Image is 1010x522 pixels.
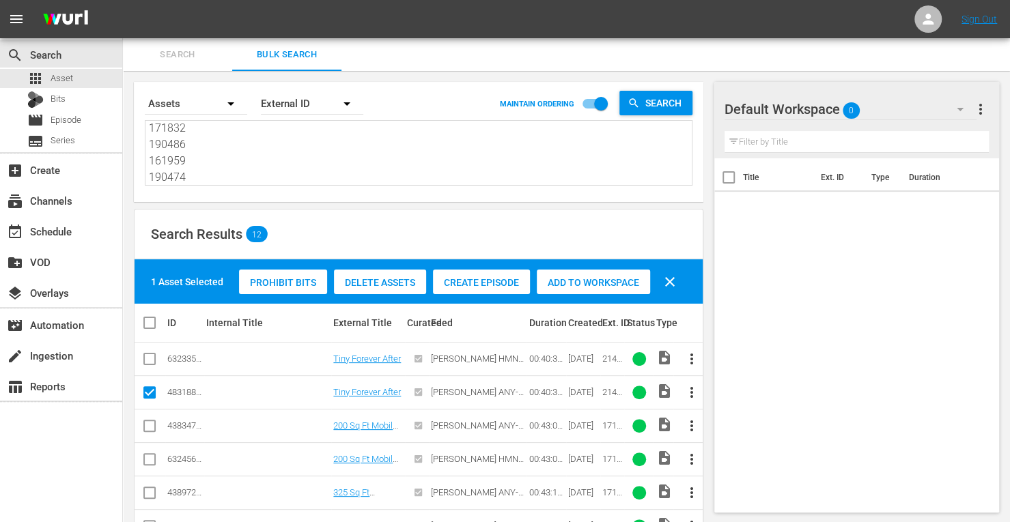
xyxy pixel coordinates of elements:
th: Type [863,158,901,197]
div: 00:43:09.033 [529,454,563,464]
th: Ext. ID [812,158,862,197]
div: Feed [431,317,524,328]
span: Episode [51,113,81,127]
div: [DATE] [568,387,598,397]
textarea: 214798 171817 171832 190486 161959 190474 214798 171817 171832 190486 161959 190474 [149,124,692,186]
span: 171817 [602,420,622,441]
span: [PERSON_NAME] ANY-FORM AETV [431,387,524,407]
div: Ext. ID [602,317,623,328]
div: 43834722 [167,420,202,431]
span: Video [656,483,672,499]
span: 171832 [602,487,622,508]
div: [DATE] [568,487,598,497]
span: Reports [7,379,23,395]
span: [PERSON_NAME] ANY-FORM FYI [431,420,524,441]
div: Default Workspace [725,90,977,128]
div: [DATE] [568,454,598,464]
span: Delete Assets [334,277,426,288]
div: 00:43:10.788 [529,487,563,497]
a: 200 Sq Ft Mobile Photo Studio [333,454,398,474]
span: Create [7,162,23,179]
span: [PERSON_NAME] HMN ANY-FORM AETV [431,353,524,374]
button: Create Episode [433,270,530,294]
span: Search [7,47,23,63]
button: more_vert [675,376,708,409]
th: Title [743,158,813,197]
span: more_vert [684,484,700,501]
span: layers [7,285,23,302]
button: more_vert [675,409,708,442]
span: Search [131,47,224,63]
div: Created [568,317,598,328]
span: 214798 [602,387,622,407]
button: more_vert [972,93,989,126]
span: Bulk Search [240,47,333,63]
div: External Title [333,317,402,328]
div: Internal Title [206,317,329,328]
span: more_vert [684,451,700,467]
span: Create Episode [433,277,530,288]
div: 00:43:09.020 [529,420,563,431]
span: Search Results [151,226,242,242]
span: 12 [246,229,268,239]
p: MAINTAIN ORDERING [500,100,574,108]
div: 63245606 [167,454,202,464]
span: Schedule [7,224,23,240]
span: clear [662,274,678,290]
div: 43897251 [167,487,202,497]
a: 325 Sq Ft Expandable Tiny Cottage [333,487,396,518]
div: [DATE] [568,353,598,364]
button: clear [654,265,686,298]
div: Type [656,317,671,328]
img: ans4CAIJ8jUAAAAAAAAAAAAAAAAAAAAAAAAgQb4GAAAAAAAAAAAAAAAAAAAAAAAAJMjXAAAAAAAAAAAAAAAAAAAAAAAAgAT5G... [33,3,98,35]
span: Asset [51,72,73,85]
span: more_vert [684,418,700,434]
span: 171817 [602,454,622,474]
span: Video [656,349,672,366]
button: more_vert [675,476,708,509]
span: [PERSON_NAME] ANY-FORM FYI [431,487,524,508]
a: Tiny Forever After [333,353,401,364]
span: Bits [51,92,66,106]
span: Series [27,133,44,149]
span: Video [656,383,672,399]
th: Duration [901,158,983,197]
div: 48318893 [167,387,202,397]
span: more_vert [972,101,989,117]
a: Sign Out [962,14,997,25]
button: Delete Assets [334,270,426,294]
div: Bits [27,91,44,108]
span: Channels [7,193,23,209]
button: Add to Workspace [537,270,650,294]
div: 00:40:37.760 [529,387,563,397]
div: 1 Asset Selected [151,275,223,289]
span: more_vert [684,351,700,367]
span: Video [656,416,672,433]
span: 214798 [602,353,622,374]
div: Curated [407,317,427,328]
span: more_vert [684,384,700,401]
span: Series [51,134,75,147]
button: Search [619,91,692,115]
div: 00:40:37.760 [529,353,563,364]
span: Automation [7,317,23,334]
a: 200 Sq Ft Mobile Photo Studio [333,420,398,441]
div: ID [167,317,202,328]
span: menu [8,11,25,27]
span: create [7,348,23,364]
span: Episode [27,112,44,128]
span: VOD [7,255,23,271]
span: Prohibit Bits [239,277,327,288]
span: Add to Workspace [537,277,650,288]
div: External ID [261,85,363,123]
span: 0 [843,96,860,125]
button: Prohibit Bits [239,270,327,294]
span: Search [640,91,692,115]
div: 63233586 [167,353,202,364]
span: Video [656,450,672,466]
div: [DATE] [568,420,598,431]
button: more_vert [675,443,708,476]
div: Status [626,317,651,328]
div: Assets [145,85,247,123]
span: Asset [27,70,44,87]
